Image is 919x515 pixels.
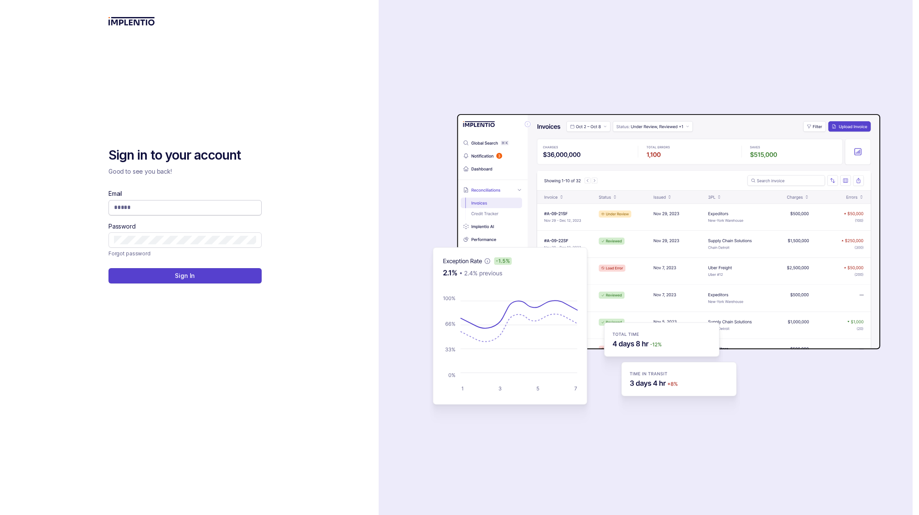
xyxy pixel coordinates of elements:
p: Good to see you back! [108,167,262,176]
button: Sign In [108,268,262,283]
h2: Sign in to your account [108,147,262,164]
label: Password [108,222,136,231]
p: Forgot password [108,249,151,258]
img: logo [108,17,155,26]
p: Sign In [175,272,195,280]
img: signin-background.svg [402,87,883,428]
label: Email [108,189,122,198]
a: Link Forgot password [108,249,151,258]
